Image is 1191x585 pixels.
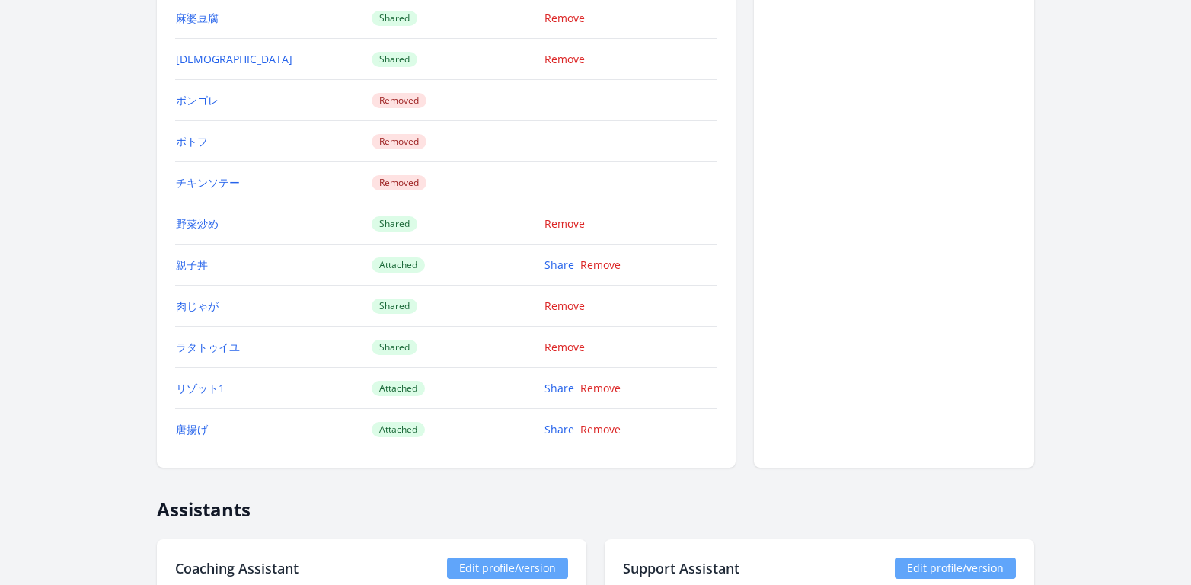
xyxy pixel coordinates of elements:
[372,175,426,190] span: Removed
[176,134,208,149] a: ポトフ
[372,299,417,314] span: Shared
[176,257,208,272] a: 親子丼
[544,381,574,395] a: Share
[544,216,585,231] a: Remove
[544,299,585,313] a: Remove
[372,216,417,232] span: Shared
[372,11,417,26] span: Shared
[623,558,739,579] h2: Support Assistant
[372,93,426,108] span: Removed
[372,257,425,273] span: Attached
[176,340,240,354] a: ラタトゥイユ
[544,52,585,66] a: Remove
[372,52,417,67] span: Shared
[895,558,1016,579] a: Edit profile/version
[175,558,299,579] h2: Coaching Assistant
[544,340,585,354] a: Remove
[372,381,425,396] span: Attached
[580,422,621,436] a: Remove
[372,134,426,149] span: Removed
[544,422,574,436] a: Share
[544,11,585,25] a: Remove
[544,257,574,272] a: Share
[176,11,219,25] a: 麻婆豆腐
[447,558,568,579] a: Edit profile/version
[157,486,1034,521] h2: Assistants
[372,340,417,355] span: Shared
[176,93,219,107] a: ボンゴレ
[176,216,219,231] a: 野菜炒め
[580,381,621,395] a: Remove
[176,52,292,66] a: [DEMOGRAPHIC_DATA]
[176,422,208,436] a: 唐揚げ
[176,175,240,190] a: チキンソテー
[580,257,621,272] a: Remove
[372,422,425,437] span: Attached
[176,381,225,395] a: リゾット1
[176,299,219,313] a: 肉じゃが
